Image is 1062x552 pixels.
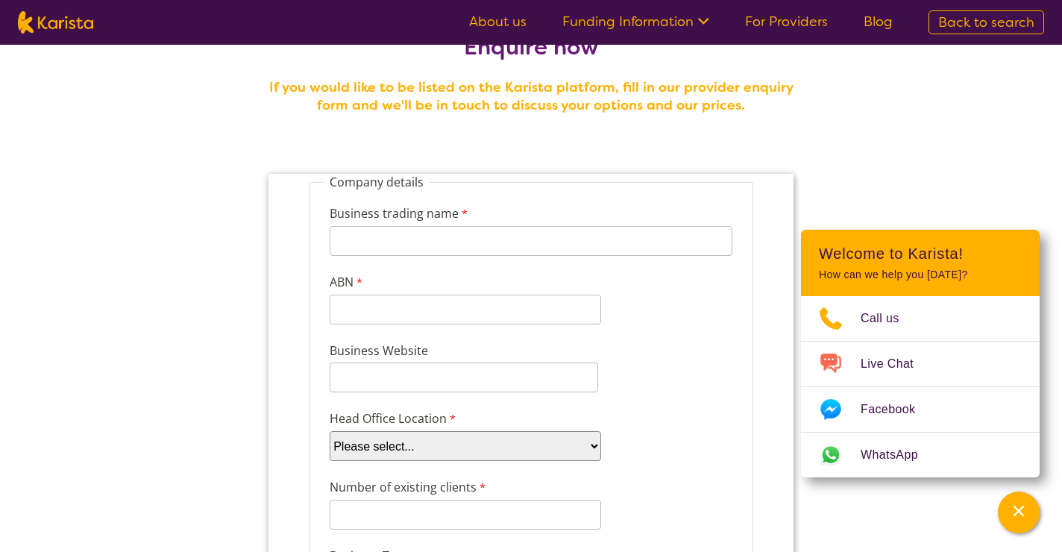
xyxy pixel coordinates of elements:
h2: Welcome to Karista! [819,245,1022,263]
div: Channel Menu [801,230,1040,477]
select: Business Type [67,417,339,447]
a: Back to search [929,10,1044,34]
label: Dietitian [80,536,132,552]
ul: Choose channel [801,296,1040,477]
a: About us [469,13,527,31]
label: Business Website [67,190,265,211]
p: How can we help you [DATE]? [819,269,1022,281]
a: Web link opens in a new tab. [801,433,1040,477]
label: What services do you provide? (Choose all that apply) [67,464,371,485]
img: Karista logo [18,11,93,34]
label: Business Type [67,395,213,417]
label: Business trading name [67,53,209,75]
input: Business trading name [67,75,470,104]
span: Call us [861,307,917,330]
input: Number of existing clients [67,348,339,378]
label: Behaviour support [80,488,190,504]
label: ABN [67,122,104,143]
label: Head Office Location [67,258,213,280]
input: Business Website [67,211,336,241]
h2: Enquire now [263,34,799,60]
span: Live Chat [861,353,931,375]
input: ABN [67,143,339,173]
span: Facebook [861,398,933,421]
select: Head Office Location [67,280,339,310]
label: Counselling [80,512,150,528]
button: Channel Menu [998,492,1040,533]
a: Blog [864,13,893,31]
a: Funding Information [562,13,709,31]
span: Back to search [938,13,1034,31]
a: For Providers [745,13,828,31]
label: Number of existing clients [67,327,227,348]
span: WhatsApp [861,444,936,466]
legend: Company details [61,22,167,39]
h4: If you would like to be listed on the Karista platform, fill in our provider enquiry form and we'... [263,78,799,114]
